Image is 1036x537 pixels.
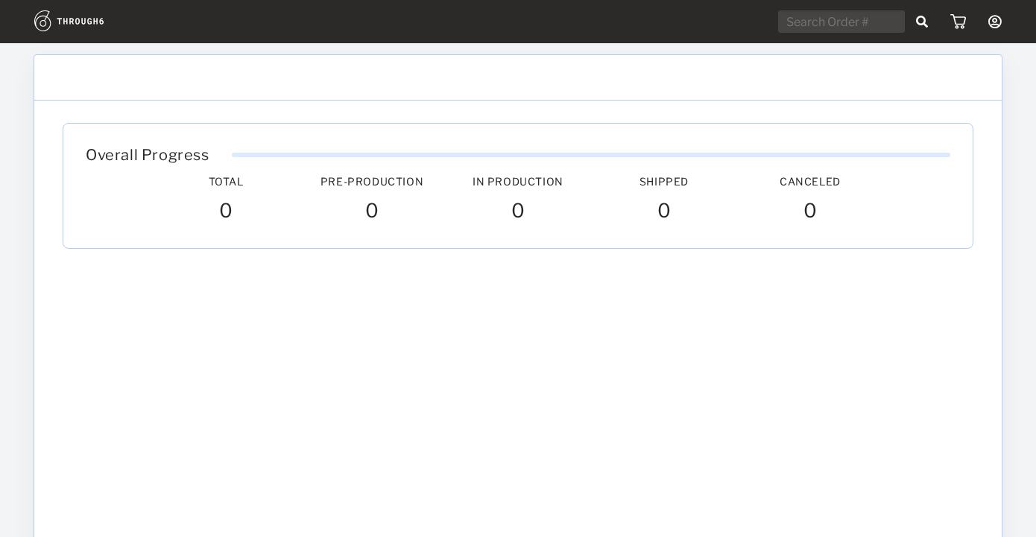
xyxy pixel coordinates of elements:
[657,199,672,226] span: 0
[780,175,841,188] span: Canceled
[473,175,563,188] span: In Production
[320,175,423,188] span: Pre-Production
[219,199,233,226] span: 0
[86,146,209,164] span: Overall Progress
[950,14,966,29] img: icon_cart.dab5cea1.svg
[34,10,137,31] img: logo.1c10ca64.svg
[803,199,818,226] span: 0
[511,199,525,226] span: 0
[209,175,244,188] span: Total
[778,10,905,33] input: Search Order #
[639,175,689,188] span: Shipped
[365,199,379,226] span: 0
